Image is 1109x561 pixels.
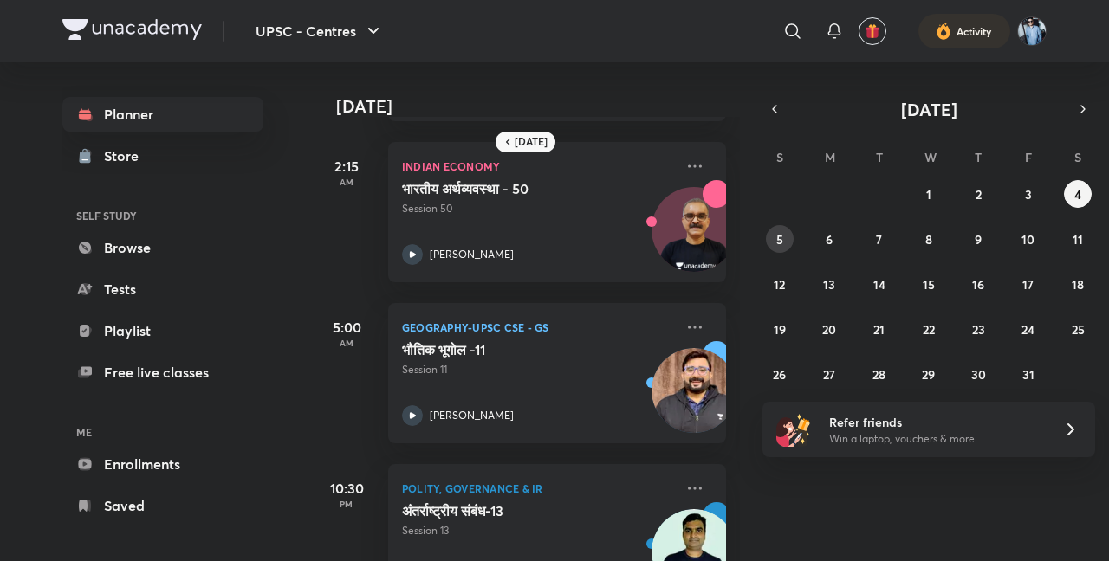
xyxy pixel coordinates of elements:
img: avatar [865,23,880,39]
p: AM [312,338,381,348]
button: October 10, 2025 [1015,225,1042,253]
button: UPSC - Centres [245,14,394,48]
img: Avatar [652,197,736,280]
abbr: October 12, 2025 [774,276,785,293]
abbr: October 24, 2025 [1021,321,1034,338]
button: October 18, 2025 [1064,270,1092,298]
div: Store [104,145,149,166]
button: October 16, 2025 [964,270,992,298]
h6: ME [62,417,263,447]
abbr: October 21, 2025 [873,321,885,338]
img: Shipu [1017,16,1047,46]
h5: 10:30 [312,478,381,499]
abbr: October 1, 2025 [926,186,931,203]
p: AM [312,177,381,187]
abbr: October 26, 2025 [773,366,786,383]
h5: 5:00 [312,317,381,338]
h6: [DATE] [515,135,548,149]
a: Planner [62,97,263,132]
abbr: Friday [1025,149,1032,165]
h5: भारतीय अर्थव्यवस्था - 50 [402,180,618,197]
button: October 15, 2025 [915,270,943,298]
button: October 8, 2025 [915,225,943,253]
button: October 5, 2025 [766,225,794,253]
abbr: October 8, 2025 [925,231,932,248]
button: October 27, 2025 [815,360,843,388]
abbr: October 30, 2025 [971,366,986,383]
button: October 22, 2025 [915,315,943,343]
a: Free live classes [62,355,263,390]
button: October 29, 2025 [915,360,943,388]
abbr: October 14, 2025 [873,276,885,293]
abbr: Sunday [776,149,783,165]
h6: SELF STUDY [62,201,263,230]
h6: Refer friends [829,413,1042,431]
a: Playlist [62,313,263,348]
abbr: October 17, 2025 [1022,276,1034,293]
img: activity [936,21,951,42]
abbr: October 7, 2025 [876,231,882,248]
abbr: Saturday [1074,149,1081,165]
button: October 14, 2025 [866,270,893,298]
abbr: October 5, 2025 [776,231,783,248]
button: [DATE] [787,97,1071,121]
abbr: October 9, 2025 [975,231,982,248]
button: October 7, 2025 [866,225,893,253]
abbr: October 4, 2025 [1074,186,1081,203]
a: Browse [62,230,263,265]
a: Saved [62,488,263,523]
button: October 21, 2025 [866,315,893,343]
abbr: October 3, 2025 [1025,186,1032,203]
button: October 4, 2025 [1064,180,1092,208]
p: Geography-UPSC CSE - GS [402,317,674,338]
abbr: Thursday [975,149,982,165]
p: Indian Economy [402,156,674,177]
button: October 31, 2025 [1015,360,1042,388]
abbr: Wednesday [924,149,937,165]
button: October 1, 2025 [915,180,943,208]
abbr: October 2, 2025 [976,186,982,203]
button: October 3, 2025 [1015,180,1042,208]
button: October 6, 2025 [815,225,843,253]
abbr: October 31, 2025 [1022,366,1034,383]
h4: [DATE] [336,96,743,117]
button: avatar [859,17,886,45]
span: [DATE] [901,98,957,121]
abbr: Monday [825,149,835,165]
button: October 30, 2025 [964,360,992,388]
button: October 19, 2025 [766,315,794,343]
p: Session 50 [402,201,674,216]
abbr: October 16, 2025 [972,276,984,293]
abbr: October 19, 2025 [774,321,786,338]
a: Enrollments [62,447,263,481]
button: October 28, 2025 [866,360,893,388]
abbr: October 18, 2025 [1072,276,1084,293]
abbr: October 22, 2025 [923,321,935,338]
abbr: October 6, 2025 [826,231,833,248]
button: October 17, 2025 [1015,270,1042,298]
img: Company Logo [62,19,202,40]
button: October 9, 2025 [964,225,992,253]
abbr: October 23, 2025 [972,321,985,338]
abbr: October 13, 2025 [823,276,835,293]
abbr: October 29, 2025 [922,366,935,383]
h5: 2:15 [312,156,381,177]
abbr: October 11, 2025 [1073,231,1083,248]
p: Session 13 [402,523,674,538]
abbr: October 28, 2025 [872,366,885,383]
p: Win a laptop, vouchers & more [829,431,1042,447]
button: October 11, 2025 [1064,225,1092,253]
button: October 26, 2025 [766,360,794,388]
button: October 12, 2025 [766,270,794,298]
p: Session 11 [402,362,674,377]
abbr: Tuesday [876,149,883,165]
p: [PERSON_NAME] [430,408,514,423]
button: October 2, 2025 [964,180,992,208]
abbr: October 10, 2025 [1021,231,1034,248]
a: Tests [62,272,263,306]
h5: अंतर्राष्ट्रीय संबंध-13 [402,502,618,519]
abbr: October 15, 2025 [923,276,935,293]
a: Company Logo [62,19,202,44]
img: referral [776,412,811,447]
p: PM [312,499,381,509]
